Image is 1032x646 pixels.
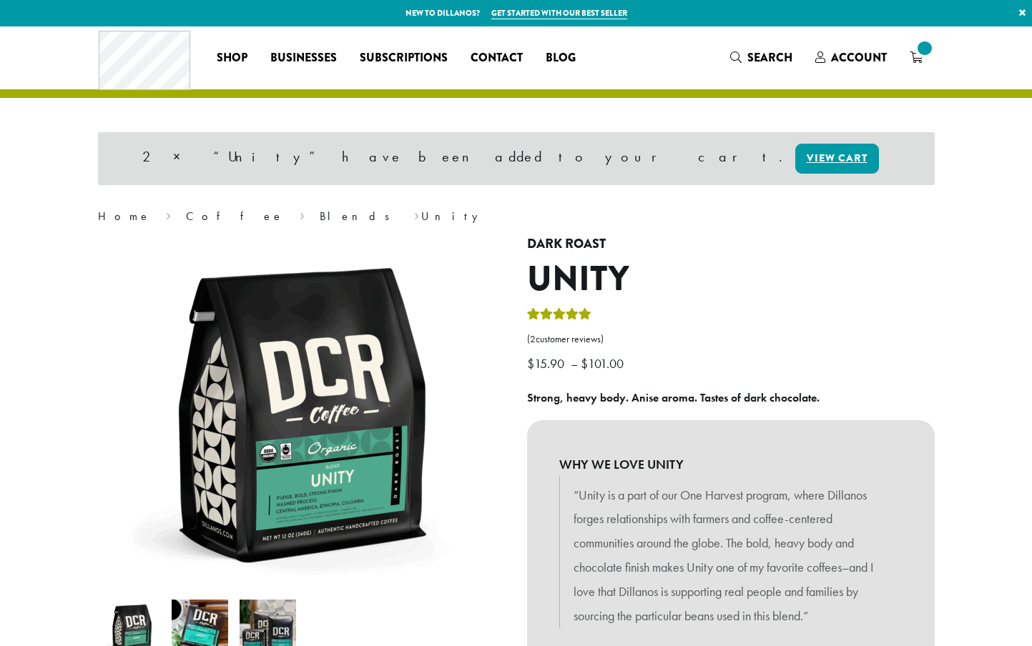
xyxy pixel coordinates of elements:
[581,355,627,372] bdi: 101.00
[205,46,259,69] a: Shop
[270,49,337,67] span: Businesses
[300,203,305,225] span: ›
[527,332,935,347] a: (2customer reviews)
[831,49,887,66] span: Account
[471,49,523,67] span: Contact
[527,355,568,372] bdi: 15.90
[98,208,935,225] nav: Breadcrumb
[527,355,534,372] span: $
[795,144,879,174] a: View cart
[530,333,536,345] span: 2
[527,259,935,300] h1: Unity
[719,46,804,69] a: Search
[574,483,888,628] p: “Unity is a part of our One Harvest program, where Dillanos forges relationships with farmers and...
[320,209,399,224] a: Blends
[414,203,419,225] span: ›
[546,49,576,67] span: Blog
[217,49,247,67] span: Shop
[527,237,935,252] h4: Dark Roast
[166,203,171,225] span: ›
[747,49,792,66] span: Search
[98,132,935,185] div: 2 × “Unity” have been added to your cart.
[581,355,588,372] span: $
[559,452,903,477] b: WHY WE LOVE UNITY
[360,49,448,67] span: Subscriptions
[527,306,591,327] div: Rated 5.00 out of 5
[98,209,151,224] a: Home
[491,7,627,19] a: Get started with our best seller
[186,209,284,224] a: Coffee
[571,355,578,372] span: –
[527,390,820,405] b: Strong, heavy body. Anise aroma. Tastes of dark chocolate.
